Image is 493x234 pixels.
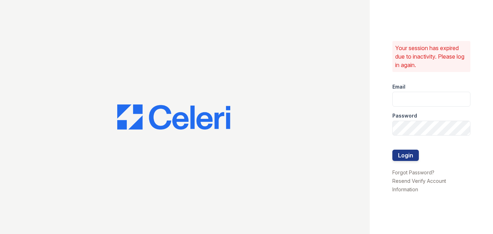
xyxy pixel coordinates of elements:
a: Resend Verify Account Information [392,178,446,192]
button: Login [392,150,419,161]
label: Email [392,83,405,90]
a: Forgot Password? [392,169,434,175]
p: Your session has expired due to inactivity. Please log in again. [395,44,468,69]
img: CE_Logo_Blue-a8612792a0a2168367f1c8372b55b34899dd931a85d93a1a3d3e32e68fde9ad4.png [117,104,230,130]
label: Password [392,112,417,119]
